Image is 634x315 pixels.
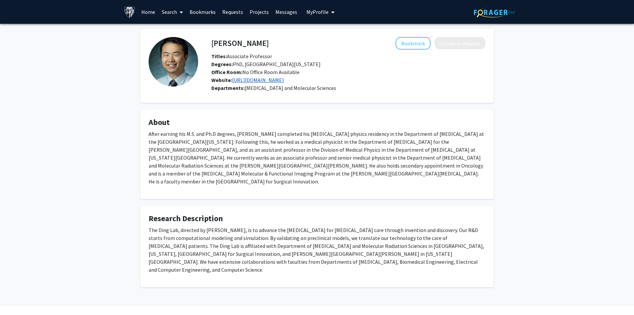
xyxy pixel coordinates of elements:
[232,77,284,83] a: Opens in a new tab
[149,37,198,87] img: Profile Picture
[149,130,485,185] p: After earning his M.S. and Ph.D degrees, [PERSON_NAME] completed his [MEDICAL_DATA] physics resid...
[246,0,272,23] a: Projects
[149,226,485,274] p: The Ding Lab, directed by [PERSON_NAME], is to advance the [MEDICAL_DATA] for [MEDICAL_DATA] care...
[306,9,329,15] span: My Profile
[396,37,431,50] button: Add Kai Ding to Bookmarks
[211,61,321,67] span: PhD, [GEOGRAPHIC_DATA][US_STATE]
[211,69,242,75] b: Office Room:
[272,0,300,23] a: Messages
[211,53,272,59] span: Associate Professor
[211,77,232,83] b: Website:
[211,37,269,49] h4: [PERSON_NAME]
[211,69,299,75] span: No Office Room Available
[186,0,219,23] a: Bookmarks
[211,61,233,67] b: Degrees:
[211,85,245,91] b: Departments:
[149,214,485,223] h4: Research Description
[124,6,135,18] img: Johns Hopkins University Logo
[149,118,485,127] h4: About
[138,0,158,23] a: Home
[245,85,336,91] span: [MEDICAL_DATA] and Molecular Sciences
[474,7,515,18] img: ForagerOne Logo
[158,0,186,23] a: Search
[219,0,246,23] a: Requests
[435,37,485,49] button: Compose Request to Kai Ding
[211,53,227,59] b: Titles:
[5,285,28,310] iframe: Chat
